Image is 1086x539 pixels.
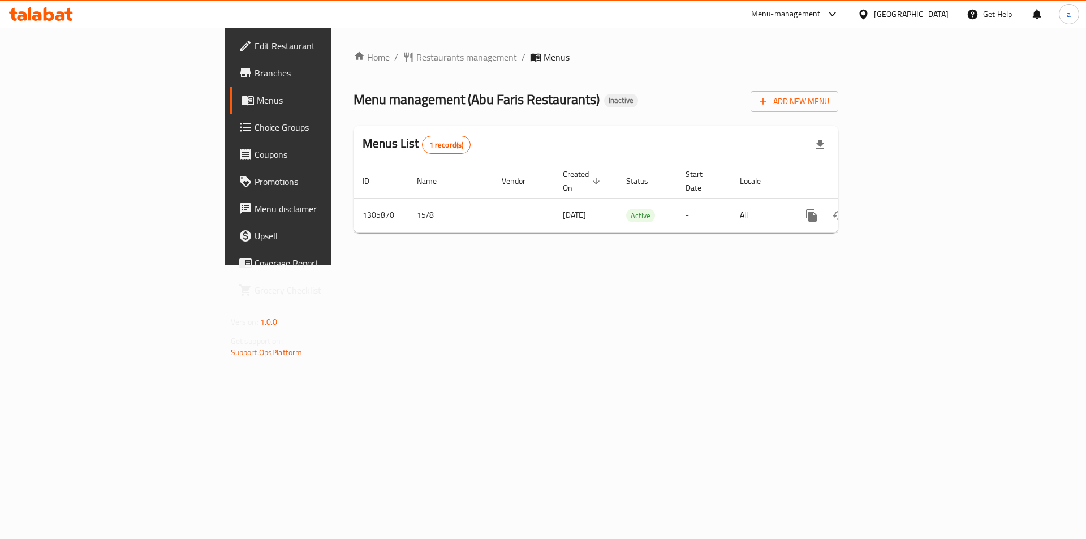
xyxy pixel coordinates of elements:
[230,141,407,168] a: Coupons
[807,131,834,158] div: Export file
[255,229,398,243] span: Upsell
[230,277,407,304] a: Grocery Checklist
[255,66,398,80] span: Branches
[751,91,838,112] button: Add New Menu
[760,94,829,109] span: Add New Menu
[255,175,398,188] span: Promotions
[423,140,471,150] span: 1 record(s)
[417,174,451,188] span: Name
[255,256,398,270] span: Coverage Report
[354,50,838,64] nav: breadcrumb
[231,334,283,348] span: Get support on:
[255,39,398,53] span: Edit Restaurant
[231,345,303,360] a: Support.OpsPlatform
[363,135,471,154] h2: Menus List
[255,120,398,134] span: Choice Groups
[563,167,604,195] span: Created On
[563,208,586,222] span: [DATE]
[522,50,525,64] li: /
[230,168,407,195] a: Promotions
[740,174,775,188] span: Locale
[502,174,540,188] span: Vendor
[544,50,570,64] span: Menus
[422,136,471,154] div: Total records count
[416,50,517,64] span: Restaurants management
[230,59,407,87] a: Branches
[231,314,258,329] span: Version:
[686,167,717,195] span: Start Date
[604,94,638,107] div: Inactive
[626,174,663,188] span: Status
[230,87,407,114] a: Menus
[874,8,949,20] div: [GEOGRAPHIC_DATA]
[626,209,655,222] span: Active
[257,93,398,107] span: Menus
[731,198,789,232] td: All
[354,87,600,112] span: Menu management ( Abu Faris Restaurants )
[363,174,384,188] span: ID
[676,198,731,232] td: -
[230,249,407,277] a: Coverage Report
[230,195,407,222] a: Menu disclaimer
[230,114,407,141] a: Choice Groups
[789,164,916,199] th: Actions
[230,222,407,249] a: Upsell
[230,32,407,59] a: Edit Restaurant
[403,50,517,64] a: Restaurants management
[408,198,493,232] td: 15/8
[798,202,825,229] button: more
[255,148,398,161] span: Coupons
[751,7,821,21] div: Menu-management
[260,314,278,329] span: 1.0.0
[255,283,398,297] span: Grocery Checklist
[1067,8,1071,20] span: a
[255,202,398,215] span: Menu disclaimer
[604,96,638,105] span: Inactive
[825,202,852,229] button: Change Status
[354,164,916,233] table: enhanced table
